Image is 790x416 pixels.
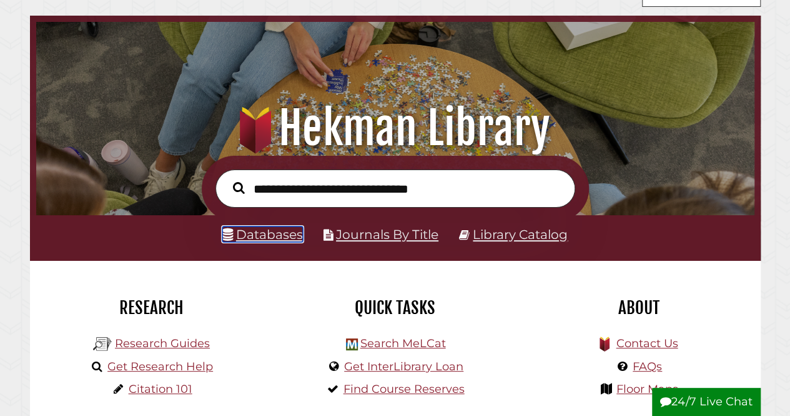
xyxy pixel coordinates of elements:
[616,382,678,396] a: Floor Maps
[633,360,662,373] a: FAQs
[129,382,192,396] a: Citation 101
[107,360,213,373] a: Get Research Help
[526,297,751,318] h2: About
[93,335,112,353] img: Hekman Library Logo
[346,338,358,350] img: Hekman Library Logo
[227,179,251,197] button: Search
[115,337,210,350] a: Research Guides
[473,226,568,242] a: Library Catalog
[39,297,264,318] h2: Research
[336,226,438,242] a: Journals By Title
[222,226,303,242] a: Databases
[233,181,245,194] i: Search
[283,297,508,318] h2: Quick Tasks
[360,337,445,350] a: Search MeLCat
[47,101,742,156] h1: Hekman Library
[344,360,463,373] a: Get InterLibrary Loan
[343,382,465,396] a: Find Course Reserves
[616,337,678,350] a: Contact Us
